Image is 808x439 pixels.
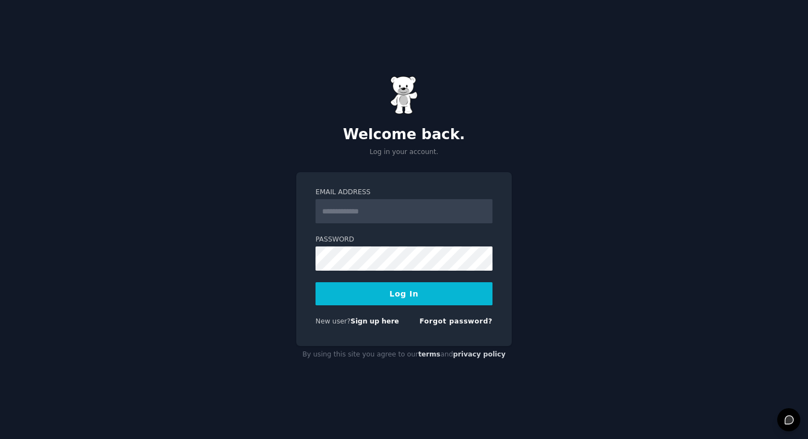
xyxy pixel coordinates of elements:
[296,147,512,157] p: Log in your account.
[351,317,399,325] a: Sign up here
[419,317,492,325] a: Forgot password?
[418,350,440,358] a: terms
[296,346,512,364] div: By using this site you agree to our and
[316,235,492,245] label: Password
[296,126,512,144] h2: Welcome back.
[390,76,418,114] img: Gummy Bear
[316,188,492,197] label: Email Address
[453,350,506,358] a: privacy policy
[316,317,351,325] span: New user?
[316,282,492,305] button: Log In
